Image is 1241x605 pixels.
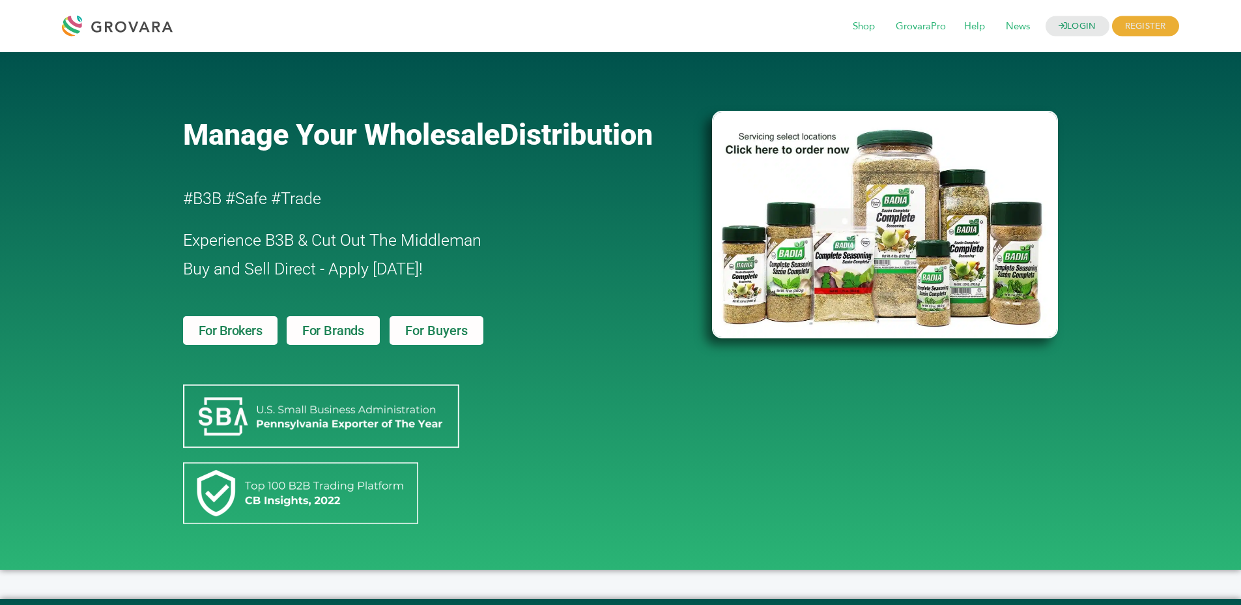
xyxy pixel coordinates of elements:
a: Manage Your WholesaleDistribution [183,117,691,152]
a: For Brands [287,316,380,345]
span: For Brokers [199,324,263,337]
span: News [997,14,1039,39]
a: LOGIN [1046,16,1109,37]
span: Help [955,14,994,39]
a: Help [955,20,994,34]
span: Experience B3B & Cut Out The Middleman [183,231,481,250]
h2: #B3B #Safe #Trade [183,184,638,213]
span: Manage Your Wholesale [183,117,500,152]
a: GrovaraPro [887,20,955,34]
a: News [997,20,1039,34]
span: Distribution [500,117,653,152]
a: Shop [844,20,884,34]
span: For Brands [302,324,364,337]
span: Buy and Sell Direct - Apply [DATE]! [183,259,423,278]
span: For Buyers [405,324,468,337]
a: For Brokers [183,316,278,345]
span: GrovaraPro [887,14,955,39]
span: Shop [844,14,884,39]
span: REGISTER [1112,16,1179,37]
a: For Buyers [390,316,483,345]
